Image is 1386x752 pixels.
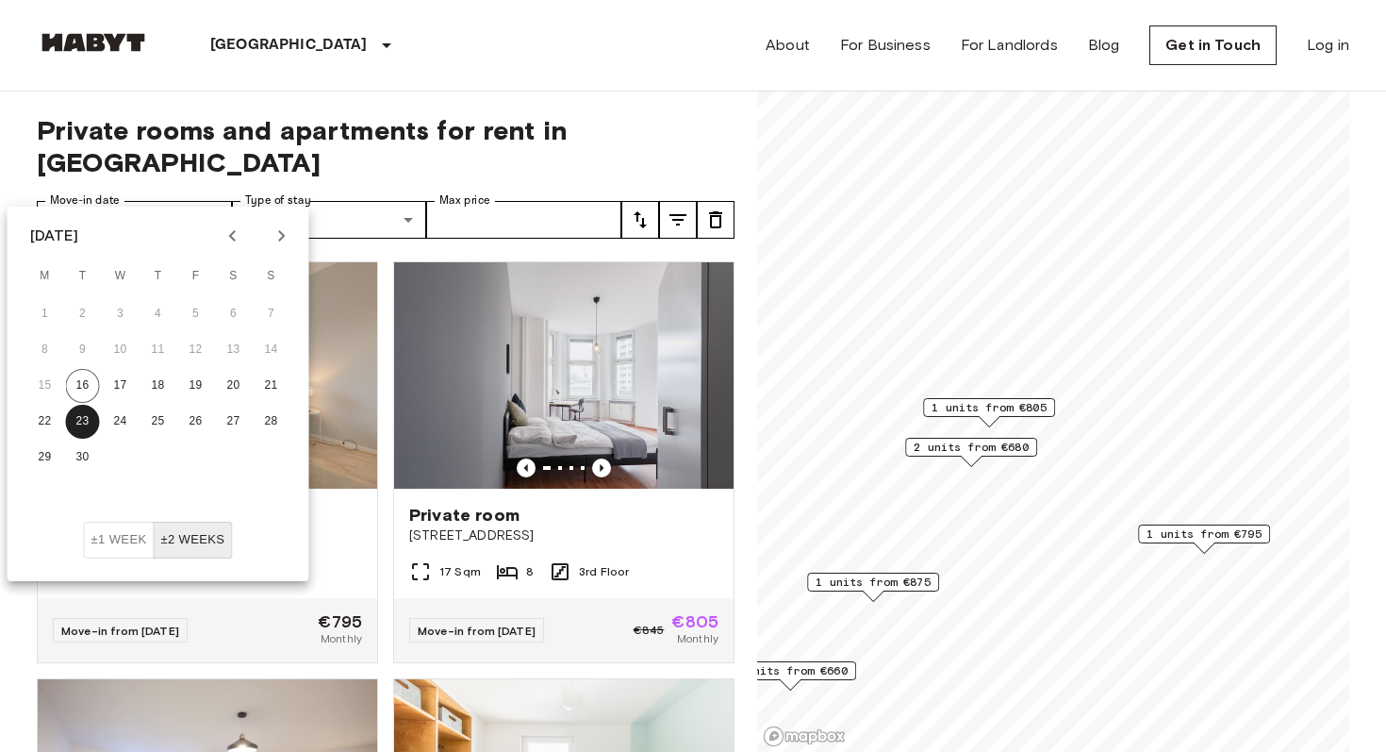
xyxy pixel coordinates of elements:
[179,405,213,439] button: 26
[932,399,1047,416] span: 1 units from €805
[733,662,848,679] span: 1 units from €660
[210,34,368,57] p: [GEOGRAPHIC_DATA]
[255,258,289,295] span: Sunday
[104,405,138,439] button: 24
[418,624,536,638] span: Move-in from [DATE]
[66,405,100,439] button: 23
[1088,34,1120,57] a: Blog
[255,369,289,403] button: 21
[914,439,1029,456] span: 2 units from €680
[217,258,251,295] span: Saturday
[961,34,1058,57] a: For Landlords
[724,661,856,691] div: Map marker
[393,261,734,663] a: Marketing picture of unit DE-01-047-05HPrevious imagePrevious imagePrivate room[STREET_ADDRESS]17...
[104,369,138,403] button: 17
[517,459,536,477] button: Previous image
[1149,25,1277,65] a: Get in Touch
[245,192,311,209] label: Type of stay
[153,522,232,559] button: ±2 weeks
[621,201,659,239] button: tune
[217,405,251,439] button: 27
[439,192,490,209] label: Max price
[179,369,213,403] button: 19
[141,258,175,295] span: Thursday
[1147,526,1262,543] span: 1 units from €795
[394,262,734,489] img: Marketing picture of unit DE-01-047-05H
[232,201,427,239] div: Mutliple
[1307,34,1349,57] a: Log in
[659,201,697,239] button: tune
[50,192,120,209] label: Move-in date
[266,220,298,252] button: Next month
[141,369,175,403] button: 18
[634,622,665,639] span: €845
[30,225,79,247] div: [DATE]
[217,220,249,252] button: Previous month
[141,405,175,439] button: 25
[84,522,233,559] div: Move In Flexibility
[592,459,611,477] button: Previous image
[66,369,100,403] button: 16
[318,613,362,630] span: €795
[321,630,362,647] span: Monthly
[905,438,1037,467] div: Map marker
[671,613,718,630] span: €805
[409,526,718,545] span: [STREET_ADDRESS]
[763,726,846,747] a: Mapbox logo
[526,563,534,580] span: 8
[409,504,520,526] span: Private room
[104,258,138,295] span: Wednesday
[61,624,179,638] span: Move-in from [DATE]
[255,405,289,439] button: 28
[28,258,62,295] span: Monday
[579,563,629,580] span: 3rd Floor
[66,441,100,475] button: 30
[84,522,155,559] button: ±1 week
[766,34,810,57] a: About
[1138,525,1270,554] div: Map marker
[923,398,1055,427] div: Map marker
[677,630,718,647] span: Monthly
[28,441,62,475] button: 29
[66,258,100,295] span: Tuesday
[28,405,62,439] button: 22
[816,574,931,591] span: 1 units from €875
[37,33,150,52] img: Habyt
[807,573,939,602] div: Map marker
[840,34,931,57] a: For Business
[697,201,734,239] button: tune
[439,563,481,580] span: 17 Sqm
[179,258,213,295] span: Friday
[217,369,251,403] button: 20
[37,114,734,178] span: Private rooms and apartments for rent in [GEOGRAPHIC_DATA]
